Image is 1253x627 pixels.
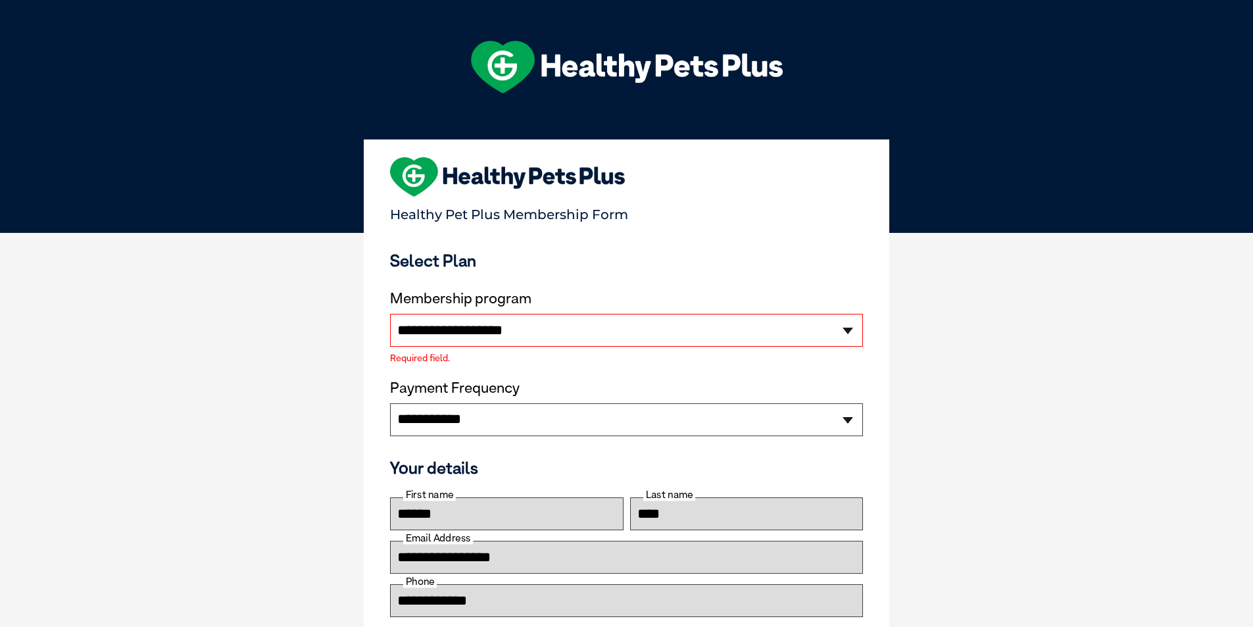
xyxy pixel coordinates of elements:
[643,489,695,501] label: Last name
[390,380,520,397] label: Payment Frequency
[390,201,863,222] p: Healthy Pet Plus Membership Form
[390,353,863,363] label: Required field.
[403,489,456,501] label: First name
[390,157,625,197] img: heart-shape-hpp-logo-large.png
[471,41,783,93] img: hpp-logo-landscape-green-white.png
[390,458,863,478] h3: Your details
[403,576,437,588] label: Phone
[390,251,863,270] h3: Select Plan
[403,532,473,544] label: Email Address
[390,290,863,307] label: Membership program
